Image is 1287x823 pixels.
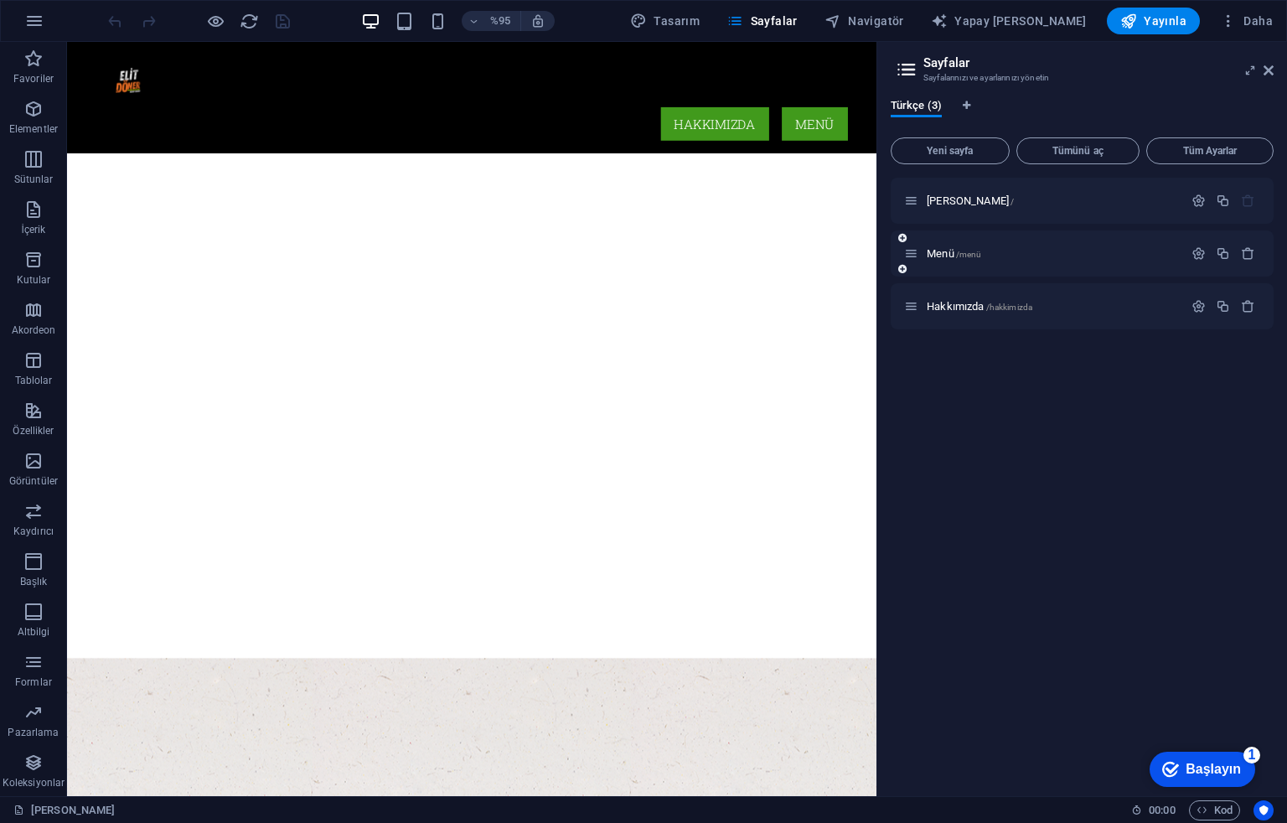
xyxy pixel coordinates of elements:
[1163,804,1175,816] font: 00
[18,626,50,638] font: Altbilgi
[462,11,521,31] button: %95
[13,800,115,820] a: Seçimi iptal etmek için tıklayın. Sayfaları açmak için çift tıklayın.
[31,804,115,816] font: [PERSON_NAME]
[1191,194,1206,208] div: Ayarlar
[1010,197,1014,206] font: /
[1253,800,1274,820] button: Kullanıcı merkezli
[1189,800,1240,820] button: Kod
[8,8,114,44] div: Başlayın 1 ürün kaldı, %80 tamamlandı
[986,303,1033,312] font: /hakkimizda
[891,99,1274,131] div: Dil Sekmeleri
[21,224,45,236] font: İçerik
[1214,804,1233,816] font: Kod
[239,11,259,31] button: yeniden yükle
[654,14,700,28] font: Tasarım
[818,8,911,34] button: Navigatör
[891,137,1010,164] button: Yeni sayfa
[1241,194,1255,208] div: Başlangıç ​​sayfası silinemez
[17,274,51,286] font: Kutular
[9,123,58,135] font: Elementler
[927,194,1014,207] span: Sayfayı açmak için tıklayın
[8,727,59,738] font: Pazarlama
[20,576,48,587] font: Başlık
[1241,299,1255,313] div: Kaldırmak
[891,99,942,111] font: Türkçe (3)
[927,145,973,157] font: Yeni sayfa
[720,8,804,34] button: Sayfalar
[1016,137,1140,164] button: Tümünü aç
[13,525,54,537] font: Kaydırıcı
[751,14,798,28] font: Sayfalar
[1160,804,1163,816] font: :
[927,247,954,260] font: Menü
[9,475,58,487] font: Görüntüler
[927,300,984,313] font: Hakkımızda
[1216,246,1230,261] div: Kopyalamak
[530,13,545,28] i: Yeniden boyutlandırma sırasında seçilen cihaza uyacak şekilde yakınlaştırma seviyesi otomatik ola...
[13,425,54,437] font: Özellikler
[1213,8,1279,34] button: Daha
[1216,194,1230,208] div: Kopyalamak
[15,375,53,386] font: Tablolar
[922,248,1183,259] div: Menü/menü
[954,14,1087,28] font: Yapay [PERSON_NAME]
[1191,299,1206,313] div: Ayarlar
[924,8,1093,34] button: Yapay [PERSON_NAME]
[15,676,52,688] font: Formlar
[3,777,65,789] font: Koleksiyonlar
[927,194,1009,207] font: [PERSON_NAME]
[14,173,54,185] font: Sütunlar
[12,324,56,336] font: Akordeon
[1144,14,1186,28] font: Yayınla
[1052,145,1104,157] font: Tümünü aç
[44,18,100,33] font: Başlayın
[240,12,259,31] i: Sayfayı yeniden yükle
[922,195,1183,206] div: [PERSON_NAME]/
[1191,246,1206,261] div: Ayarlar
[490,14,510,27] font: %95
[13,73,54,85] font: Favoriler
[1107,8,1200,34] button: Yayınla
[1216,299,1230,313] div: Kopyalamak
[1241,246,1255,261] div: Kaldırmak
[1146,137,1274,164] button: Tüm Ayarlar
[848,14,904,28] font: Navigatör
[922,301,1183,312] div: Hakkımızda/hakkimizda
[956,250,982,259] font: /menü
[1149,804,1160,816] font: 00
[1183,145,1238,157] font: Tüm Ayarlar
[1243,14,1273,28] font: Daha
[923,73,1049,82] font: Sayfalarınızı ve ayarlarınızı yönetin
[923,55,969,70] font: Sayfalar
[107,4,115,18] font: 1
[623,8,706,34] button: Tasarım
